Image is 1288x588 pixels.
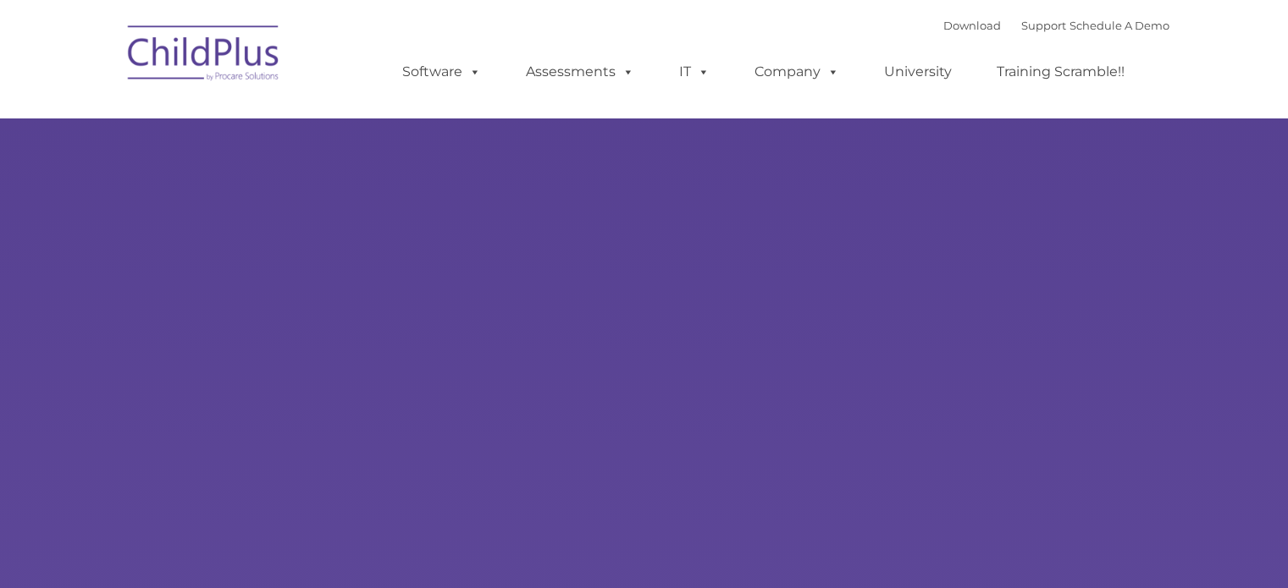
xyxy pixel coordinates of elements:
[943,19,1001,32] a: Download
[867,55,969,89] a: University
[509,55,651,89] a: Assessments
[385,55,498,89] a: Software
[980,55,1142,89] a: Training Scramble!!
[119,14,289,98] img: ChildPlus by Procare Solutions
[738,55,856,89] a: Company
[1021,19,1066,32] a: Support
[943,19,1169,32] font: |
[1070,19,1169,32] a: Schedule A Demo
[662,55,727,89] a: IT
